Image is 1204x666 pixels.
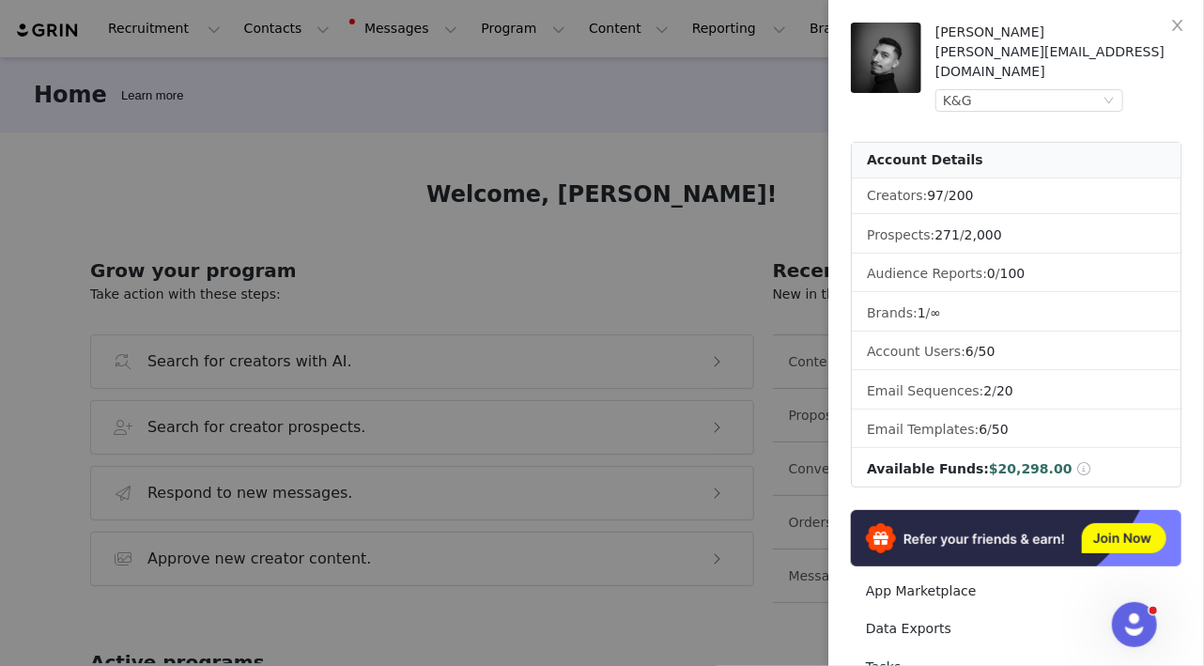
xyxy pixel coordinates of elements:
[983,383,1012,398] span: /
[867,461,989,476] span: Available Funds:
[852,412,1181,448] li: Email Templates:
[852,296,1181,332] li: Brands:
[934,227,1002,242] span: /
[992,422,1009,437] span: 50
[979,422,1008,437] span: /
[949,188,974,203] span: 200
[1104,95,1115,108] i: icon: down
[851,574,1181,609] a: App Marketplace
[935,23,1181,42] div: [PERSON_NAME]
[851,612,1181,646] a: Data Exports
[852,218,1181,254] li: Prospects:
[851,510,1181,566] img: Refer & Earn
[852,256,1181,292] li: Audience Reports: /
[852,374,1181,410] li: Email Sequences:
[979,344,996,359] span: 50
[1000,266,1026,281] span: 100
[1112,602,1157,647] iframe: Intercom live chat
[852,143,1181,178] div: Account Details
[934,227,960,242] span: 271
[930,305,941,320] span: ∞
[965,344,995,359] span: /
[965,227,1002,242] span: 2,000
[927,188,944,203] span: 97
[1170,18,1185,33] i: icon: close
[918,305,941,320] span: /
[996,383,1013,398] span: 20
[987,266,996,281] span: 0
[965,344,974,359] span: 6
[927,188,973,203] span: /
[979,422,987,437] span: 6
[935,42,1181,82] div: [PERSON_NAME][EMAIL_ADDRESS][DOMAIN_NAME]
[943,90,972,111] div: K&G
[852,334,1181,370] li: Account Users:
[851,23,921,93] img: 1998fe3d-db6b-48df-94db-97c3eafea673.jpg
[983,383,992,398] span: 2
[989,461,1073,476] span: $20,298.00
[852,178,1181,214] li: Creators:
[918,305,926,320] span: 1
